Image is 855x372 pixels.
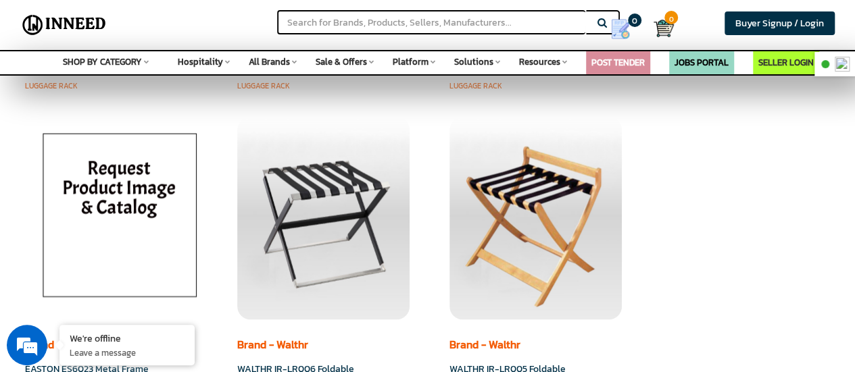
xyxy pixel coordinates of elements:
em: Submit [198,284,245,302]
img: Inneed.Market [18,8,110,42]
div: We're offline [70,331,185,344]
img: 75582.jpg [449,117,622,319]
img: 75581.jpg [237,117,410,319]
span: 0 [664,11,678,24]
span: Platform [393,55,429,68]
textarea: Type your message and click 'Submit' [7,237,258,284]
a: Cart 0 [654,14,662,43]
a: SELLER LOGIN [758,56,814,69]
span: SHOP BY CATEGORY [63,55,142,68]
a: Buyer Signup / Login [725,11,835,35]
a: Luggage Rack [237,80,290,91]
img: salesiqlogo_leal7QplfZFryJ6FIlVepeu7OftD7mt8q6exU6-34PB8prfIgodN67KcxXM9Y7JQ_.png [93,223,103,231]
a: Luggage Rack [25,80,78,91]
img: inneed-image-na.png [25,117,214,319]
em: Driven by SalesIQ [106,222,172,232]
div: Leave a message [70,76,227,93]
a: Brand - Walthr [449,336,520,352]
span: Solutions [454,55,493,68]
img: Show My Quotes [610,19,631,39]
a: JOBS PORTAL [675,56,729,69]
span: Buyer Signup / Login [735,16,824,30]
a: POST TENDER [591,56,645,69]
a: Luggage Rack [449,80,502,91]
p: Leave a message [70,346,185,358]
span: Hospitality [178,55,223,68]
div: Minimize live chat window [222,7,254,39]
span: 0 [628,14,641,27]
span: We are offline. Please leave us a message. [28,104,236,240]
img: Cart [654,18,674,38]
span: Sale & Offers [316,55,367,68]
img: logo_Zg8I0qSkbAqR2WFHt3p6CTuqpyXMFPubPcD2OT02zFN43Cy9FUNNG3NEPhM_Q1qe_.png [23,81,57,88]
span: Resources [519,55,560,68]
a: my Quotes 0 [597,14,653,45]
span: All Brands [249,55,290,68]
a: Brand - Walthr [237,336,308,352]
input: Search for Brands, Products, Sellers, Manufacturers... [277,10,585,34]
